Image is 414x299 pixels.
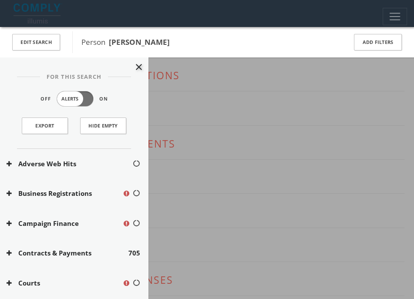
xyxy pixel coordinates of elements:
[383,8,407,25] button: Toggle navigation
[12,34,60,51] button: Edit Search
[354,34,402,51] button: Add Filters
[7,278,122,288] button: Courts
[40,95,51,103] span: Off
[134,62,144,72] i: close
[13,3,62,24] img: illumis
[7,159,132,169] button: Adverse Web Hits
[22,118,68,134] a: Export
[7,188,122,198] button: Business Registrations
[7,248,128,258] button: Contracts & Payments
[109,37,170,47] b: [PERSON_NAME]
[80,118,126,134] button: Hide Empty
[40,73,108,81] span: For This Search
[99,95,108,103] span: On
[128,248,140,258] span: 705
[81,37,170,47] span: Person
[7,218,122,228] button: Campaign Finance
